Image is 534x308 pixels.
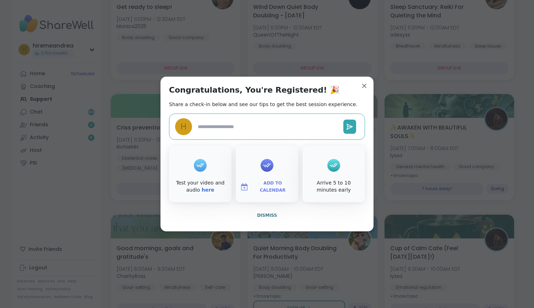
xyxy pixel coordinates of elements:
img: ShareWell Logomark [240,183,249,191]
span: Dismiss [257,213,277,218]
button: Dismiss [169,208,365,223]
button: Add to Calendar [237,180,297,194]
a: here [202,187,214,193]
div: Arrive 5 to 10 minutes early [304,180,364,193]
span: h [180,121,186,133]
h1: Congratulations, You're Registered! 🎉 [169,85,339,95]
div: Test your video and audio [170,180,230,193]
span: Add to Calendar [251,180,294,194]
h2: Share a check-in below and see our tips to get the best session experience. [169,101,358,108]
